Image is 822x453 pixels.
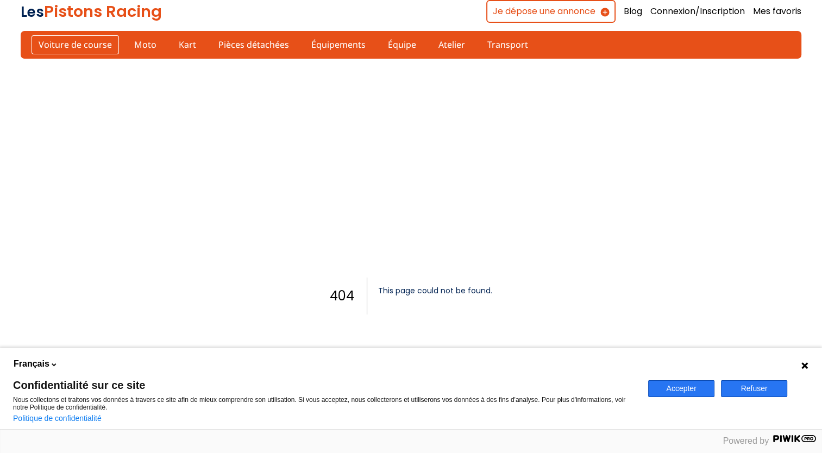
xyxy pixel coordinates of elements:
[723,436,769,445] span: Powered by
[211,35,296,54] a: Pièces détachées
[480,35,535,54] a: Transport
[32,35,119,54] a: Voiture de course
[378,278,492,304] h2: This page could not be found .
[13,414,102,423] a: Politique de confidentialité
[172,35,203,54] a: Kart
[13,380,635,391] span: Confidentialité sur ce site
[13,396,635,411] p: Nous collectons et traitons vos données à travers ce site afin de mieux comprendre son utilisatio...
[431,35,472,54] a: Atelier
[14,358,49,370] span: Français
[624,5,642,17] a: Blog
[648,380,714,397] button: Accepter
[304,35,373,54] a: Équipements
[381,35,423,54] a: Équipe
[21,2,44,22] span: Les
[753,5,801,17] a: Mes favoris
[127,35,164,54] a: Moto
[330,278,367,314] h1: 404
[21,1,162,22] a: LesPistons Racing
[650,5,745,17] a: Connexion/Inscription
[721,380,787,397] button: Refuser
